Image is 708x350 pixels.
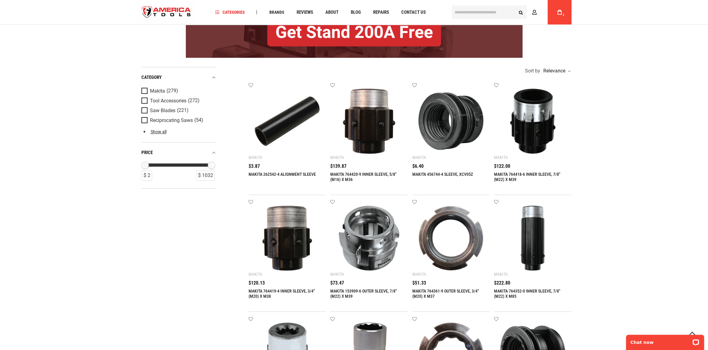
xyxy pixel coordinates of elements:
[494,155,508,160] div: Makita
[412,155,426,160] div: Makita
[330,172,396,182] a: MAKITA 764420-9 INNER SLEEVE, 5/8" (M16) X M36
[494,281,510,286] span: $222.80
[294,8,316,17] a: Reviews
[150,118,193,123] span: Reciprocating Saws
[542,68,570,73] div: Relevance
[500,206,565,271] img: MAKITA 764352-0 INNER SLEEVE, 7/8
[330,272,344,277] div: Makita
[398,8,428,17] a: Contact Us
[622,331,708,350] iframe: LiveChat chat widget
[194,118,203,123] span: (54)
[249,289,315,299] a: MAKITA 764419-4 INNER SLEEVE, 3/4" (M20) X M38
[494,164,510,169] span: $122.00
[141,149,216,157] div: price
[348,8,363,17] a: Blog
[137,1,196,24] a: store logo
[563,13,564,17] span: 1
[350,10,361,15] span: Blog
[177,108,189,113] span: (221)
[141,107,215,114] a: Saw Blades (221)
[515,6,527,18] button: Search
[418,206,484,271] img: MAKITA 764361-9 OUTER SLEEVE, 3/4
[215,10,245,14] span: Categories
[412,281,426,286] span: $51.33
[249,272,262,277] div: Makita
[330,281,344,286] span: $73.47
[255,206,320,271] img: MAKITA 764419-4 INNER SLEEVE, 3/4
[296,10,313,15] span: Reviews
[249,164,260,169] span: $3.87
[167,88,178,94] span: (279)
[142,171,152,181] div: $ 2
[494,289,560,299] a: MAKITA 764352-0 INNER SLEEVE, 7/8" (M22) X M85
[322,8,341,17] a: About
[525,68,540,73] span: Sort by
[141,73,216,82] div: category
[196,171,215,181] div: $ 1032
[401,10,425,15] span: Contact Us
[269,10,284,14] span: Brands
[249,281,265,286] span: $120.13
[150,88,165,94] span: Makita
[330,164,347,169] span: $139.87
[137,1,196,24] img: America Tools
[330,289,397,299] a: MAKITA 153909-6 OUTER SLEEVE, 7/8" (M22) X M39
[412,164,424,169] span: $6.40
[373,10,389,15] span: Repairs
[494,172,560,182] a: MAKITA 764418-6 INNER SLEEVE, 7/8" (M22) X M39
[412,272,426,277] div: Makita
[412,289,479,299] a: MAKITA 764361-9 OUTER SLEEVE, 3/4" (M20) X M37
[255,89,320,154] img: MAKITA 262542-4 ALIGNMENT SLEEVE
[141,117,215,124] a: Reciprocating Saws (54)
[370,8,391,17] a: Repairs
[418,89,484,154] img: MAKITA 456744-4 SLEEVE, XCV05Z
[330,155,344,160] div: Makita
[141,98,215,104] a: Tool Accessories (272)
[141,67,216,189] div: Product Filters
[249,155,262,160] div: Makita
[212,8,247,17] a: Categories
[188,98,200,103] span: (272)
[500,89,565,154] img: MAKITA 764418-6 INNER SLEEVE, 7/8
[412,172,473,177] a: MAKITA 456744-4 SLEEVE, XCV05Z
[249,172,316,177] a: MAKITA 262542-4 ALIGNMENT SLEEVE
[325,10,338,15] span: About
[336,89,402,154] img: MAKITA 764420-9 INNER SLEEVE, 5/8
[266,8,287,17] a: Brands
[494,272,508,277] div: Makita
[141,88,215,94] a: Makita (279)
[150,108,175,113] span: Saw Blades
[336,206,402,271] img: MAKITA 153909-6 OUTER SLEEVE, 7/8
[150,98,186,104] span: Tool Accessories
[141,129,167,134] a: Show all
